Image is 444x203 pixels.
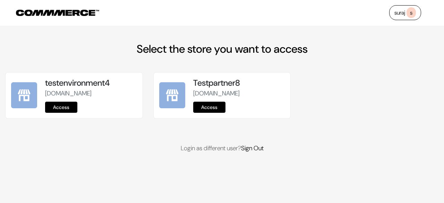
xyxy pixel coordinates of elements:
[45,102,77,113] a: Access
[5,42,439,56] h2: Select the store you want to access
[193,102,225,113] a: Access
[241,144,264,152] a: Sign Out
[193,89,285,98] p: [DOMAIN_NAME]
[407,7,416,18] span: s
[45,78,137,88] h5: testenvironment4
[45,89,137,98] p: [DOMAIN_NAME]
[11,82,37,108] img: testenvironment4
[193,78,285,88] h5: Testpartner8
[5,144,439,153] p: Login as different user?
[389,5,421,20] a: surajs
[159,82,185,108] img: Testpartner8
[16,10,99,16] img: COMMMERCE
